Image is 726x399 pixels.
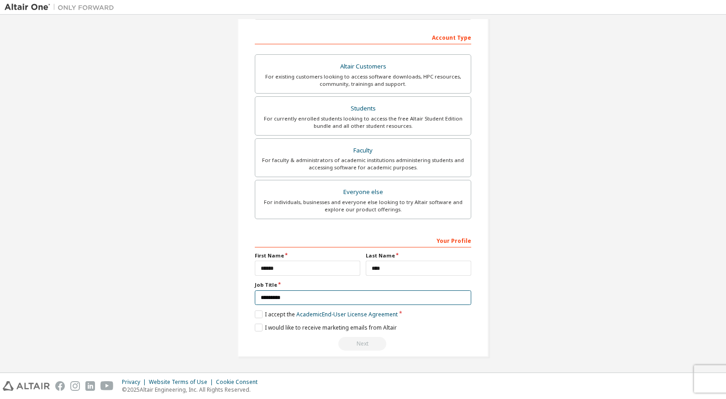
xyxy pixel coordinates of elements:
[296,310,398,318] a: Academic End-User License Agreement
[5,3,119,12] img: Altair One
[255,310,398,318] label: I accept the
[255,252,360,259] label: First Name
[255,281,471,289] label: Job Title
[70,381,80,391] img: instagram.svg
[3,381,50,391] img: altair_logo.svg
[255,30,471,44] div: Account Type
[85,381,95,391] img: linkedin.svg
[261,115,465,130] div: For currently enrolled students looking to access the free Altair Student Edition bundle and all ...
[261,157,465,171] div: For faculty & administrators of academic institutions administering students and accessing softwa...
[255,324,397,331] label: I would like to receive marketing emails from Altair
[261,144,465,157] div: Faculty
[261,199,465,213] div: For individuals, businesses and everyone else looking to try Altair software and explore our prod...
[261,60,465,73] div: Altair Customers
[255,233,471,247] div: Your Profile
[261,186,465,199] div: Everyone else
[261,73,465,88] div: For existing customers looking to access software downloads, HPC resources, community, trainings ...
[55,381,65,391] img: facebook.svg
[216,378,263,386] div: Cookie Consent
[366,252,471,259] label: Last Name
[149,378,216,386] div: Website Terms of Use
[122,378,149,386] div: Privacy
[122,386,263,394] p: © 2025 Altair Engineering, Inc. All Rights Reserved.
[255,337,471,351] div: Read and acccept EULA to continue
[100,381,114,391] img: youtube.svg
[261,102,465,115] div: Students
